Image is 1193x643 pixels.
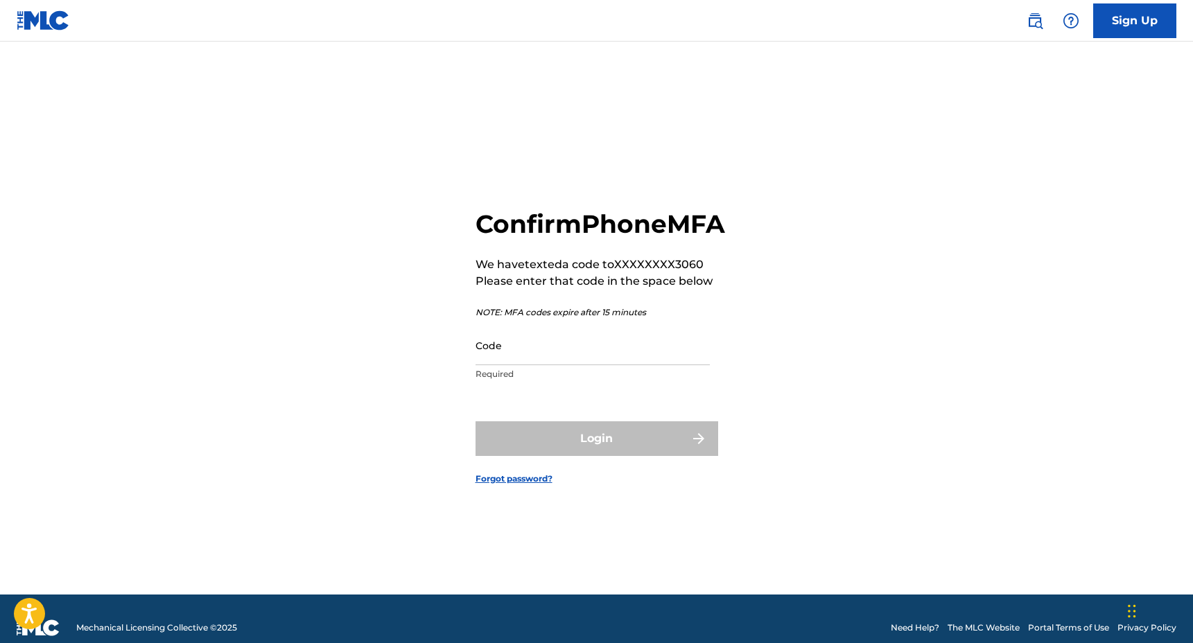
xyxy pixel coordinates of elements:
img: MLC Logo [17,10,70,30]
img: search [1027,12,1043,29]
p: NOTE: MFA codes expire after 15 minutes [476,306,725,319]
h2: Confirm Phone MFA [476,209,725,240]
a: Portal Terms of Use [1028,622,1109,634]
p: Required [476,368,710,380]
div: Help [1057,7,1085,35]
p: We have texted a code to XXXXXXXX3060 [476,256,725,273]
p: Please enter that code in the space below [476,273,725,290]
img: logo [17,619,60,636]
span: Mechanical Licensing Collective © 2025 [76,622,237,634]
a: Public Search [1021,7,1049,35]
a: Need Help? [891,622,939,634]
a: Privacy Policy [1117,622,1176,634]
a: The MLC Website [948,622,1020,634]
img: help [1063,12,1079,29]
a: Forgot password? [476,473,552,485]
div: Drag [1128,590,1136,632]
iframe: Chat Widget [1124,576,1193,643]
a: Sign Up [1093,3,1176,38]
